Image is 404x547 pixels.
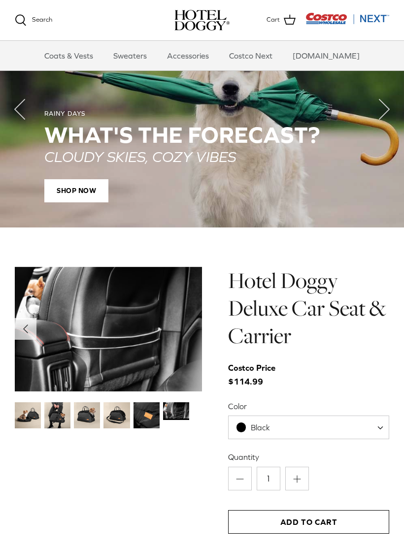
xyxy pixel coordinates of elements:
[267,14,296,27] a: Cart
[305,19,389,26] a: Visit Costco Next
[15,318,36,340] button: Previous
[228,401,389,412] label: Color
[228,416,389,439] span: Black
[228,451,389,462] label: Quantity
[257,467,280,490] input: Quantity
[305,12,389,25] img: Costco Next
[44,148,236,165] em: CLOUDY SKIES, COZY VIBES
[32,16,52,23] span: Search
[44,179,108,203] span: SHOP NOW
[44,122,360,148] h2: WHAT'S THE Forecast?
[44,110,360,118] div: RAINY DAYS
[174,10,230,31] a: hoteldoggy.com hoteldoggycom
[229,422,290,433] span: Black
[284,41,369,70] a: [DOMAIN_NAME]
[35,41,102,70] a: Coats & Vests
[228,267,389,350] h1: Hotel Doggy Deluxe Car Seat & Carrier
[267,15,280,25] span: Cart
[220,41,281,70] a: Costco Next
[15,14,52,26] a: Search
[228,361,285,388] span: $114.99
[158,41,218,70] a: Accessories
[228,361,275,375] div: Costco Price
[251,423,270,432] span: Black
[365,90,404,129] button: Next
[104,41,156,70] a: Sweaters
[174,10,230,31] img: hoteldoggycom
[228,510,389,534] button: Add to Cart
